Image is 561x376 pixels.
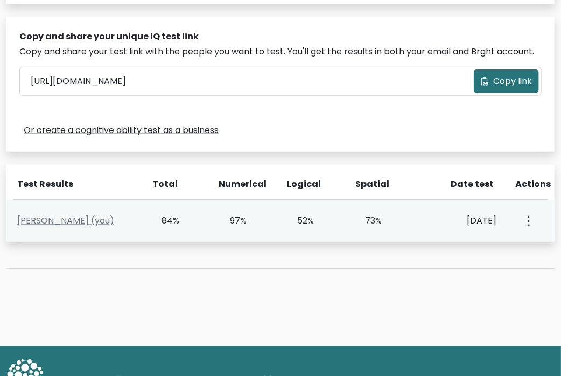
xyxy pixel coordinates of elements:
[422,214,497,227] div: [DATE]
[220,214,247,227] div: 97%
[493,75,532,88] span: Copy link
[355,178,383,191] div: Spatial
[24,124,219,137] a: Or create a cognitive ability test as a business
[17,178,137,191] div: Test Results
[19,30,542,43] div: Copy and share your unique IQ test link
[474,69,539,94] button: Copy link
[287,214,314,227] div: 52%
[424,178,503,191] div: Date test
[150,178,178,191] div: Total
[287,178,315,191] div: Logical
[515,178,548,191] div: Actions
[219,178,247,191] div: Numerical
[19,45,542,58] div: Copy and share your test link with the people you want to test. You'll get the results in both yo...
[152,214,180,227] div: 84%
[17,214,114,227] a: [PERSON_NAME] (you)
[354,214,382,227] div: 73%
